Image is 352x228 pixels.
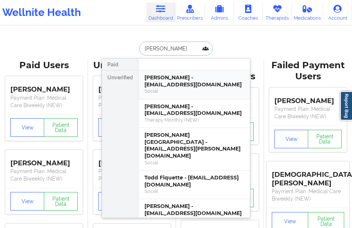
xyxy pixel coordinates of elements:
div: [PERSON_NAME] [98,153,166,168]
button: Patient Data [44,192,78,211]
p: Payment Plan : Medical Care Biweekly (NEW) [274,105,342,120]
div: Failed Payment Users [269,60,347,83]
p: Payment Plan : Unmatched Plan [98,94,166,109]
div: [PERSON_NAME] [98,80,166,94]
p: Payment Plan : Medical Care Biweekly (NEW) [10,168,78,182]
button: View [10,118,44,137]
button: Patient Data [308,130,342,148]
a: Medications [292,3,323,22]
div: Social [144,159,244,166]
div: Social [144,217,244,223]
div: [PERSON_NAME] [274,91,342,105]
p: Payment Plan : Medical Care Biweekly (NEW) [272,188,344,202]
button: Patient Data [44,118,78,137]
div: [PERSON_NAME] - [EMAIL_ADDRESS][DOMAIN_NAME] [144,103,244,117]
a: Report Bug [340,91,352,120]
div: [PERSON_NAME] [10,153,78,168]
p: Payment Plan : Medical Care Biweekly (NEW) [10,94,78,109]
div: Therapy Monthly (NEW) [144,117,244,123]
a: Admins [205,3,234,22]
button: View [10,192,44,211]
div: Paid [102,59,138,70]
div: [PERSON_NAME] [10,80,78,94]
a: Dashboard [146,3,175,22]
div: [PERSON_NAME][GEOGRAPHIC_DATA] - [EMAIL_ADDRESS][PERSON_NAME][DOMAIN_NAME] [144,132,244,159]
button: View [98,192,132,211]
button: View [98,118,132,137]
div: [PERSON_NAME] - [EMAIL_ADDRESS][DOMAIN_NAME] [144,74,244,88]
div: Social [144,88,244,94]
a: Account [323,3,352,22]
a: Prescribers [175,3,205,22]
a: Coaches [234,3,263,22]
a: Therapists [263,3,292,22]
button: View [274,130,308,148]
div: [PERSON_NAME] - [EMAIL_ADDRESS][DOMAIN_NAME] [144,203,244,217]
div: Paid Users [5,60,83,71]
div: Social [144,188,244,194]
div: Todd Fiquette - [EMAIL_ADDRESS][DOMAIN_NAME] [144,174,244,188]
p: Payment Plan : Unmatched Plan [98,168,166,182]
div: [DEMOGRAPHIC_DATA][PERSON_NAME] [272,165,344,188]
div: Unverified Users [93,60,171,71]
